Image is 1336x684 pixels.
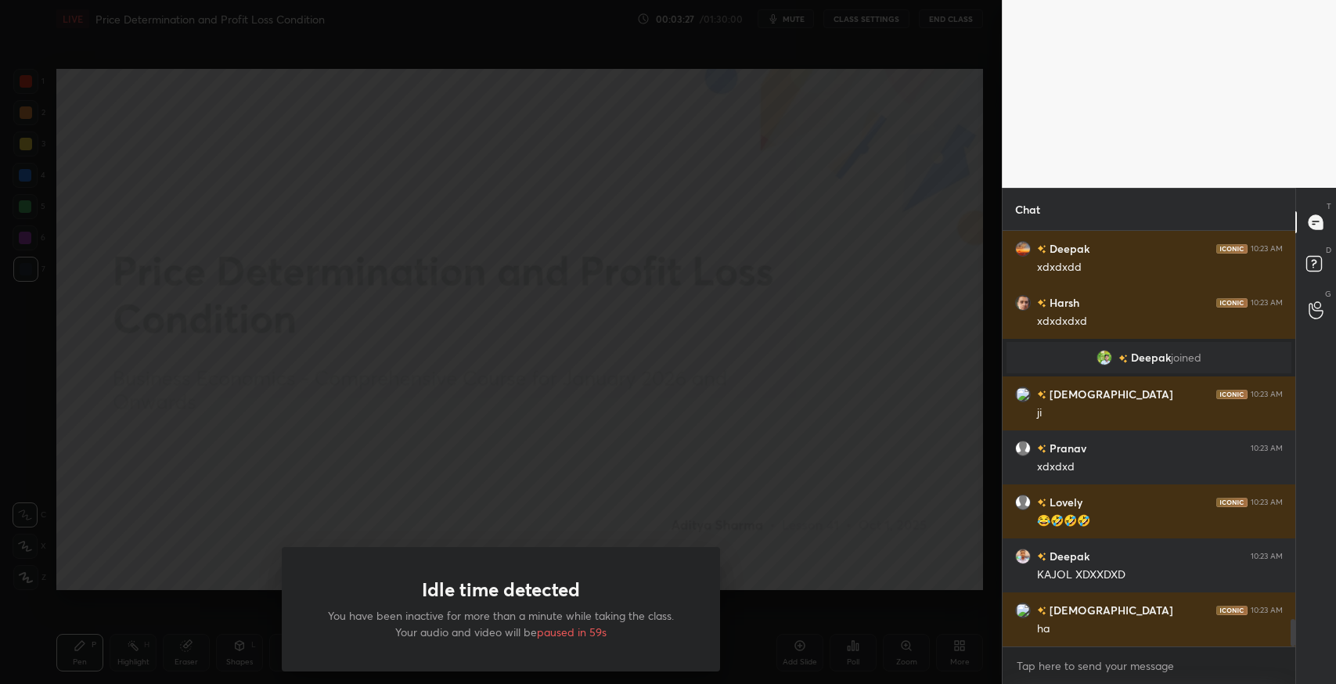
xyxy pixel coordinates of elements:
[422,578,580,601] h1: Idle time detected
[1037,459,1283,475] div: xdxdxd
[1037,513,1283,529] div: 😂🤣🤣🤣
[1037,299,1046,308] img: no-rating-badge.077c3623.svg
[1037,621,1283,637] div: ha
[537,625,607,639] span: paused in 59s
[1015,441,1031,456] img: default.png
[1251,444,1283,453] div: 10:23 AM
[1216,606,1248,615] img: iconic-dark.1390631f.png
[1037,260,1283,275] div: xdxdxdd
[1171,351,1201,364] span: joined
[1015,295,1031,311] img: 66657d77c10c445d9ae4c3a5e36ae66b.jpg
[319,607,682,640] p: You have been inactive for more than a minute while taking the class. Your audio and video will be
[1015,549,1031,564] img: 7583716aad9443be9b0c998d6339928e.jpg
[1003,189,1053,230] p: Chat
[1131,351,1171,364] span: Deepak
[1251,244,1283,254] div: 10:23 AM
[1216,298,1248,308] img: iconic-dark.1390631f.png
[1216,498,1248,507] img: iconic-dark.1390631f.png
[1037,553,1046,561] img: no-rating-badge.077c3623.svg
[1046,240,1089,257] h6: Deepak
[1251,498,1283,507] div: 10:23 AM
[1015,603,1031,618] img: 3
[1251,606,1283,615] div: 10:23 AM
[1037,391,1046,399] img: no-rating-badge.077c3623.svg
[1046,440,1086,456] h6: Pranav
[1046,548,1089,564] h6: Deepak
[1046,494,1082,510] h6: Lovely
[1216,390,1248,399] img: iconic-dark.1390631f.png
[1251,552,1283,561] div: 10:23 AM
[1015,495,1031,510] img: default.png
[1251,298,1283,308] div: 10:23 AM
[1015,241,1031,257] img: 6ae1e2931fbf4cf4a06fdd9bbc23c4b4.jpg
[1326,244,1331,256] p: D
[1037,499,1046,507] img: no-rating-badge.077c3623.svg
[1046,386,1173,402] h6: [DEMOGRAPHIC_DATA]
[1118,355,1128,363] img: no-rating-badge.077c3623.svg
[1003,231,1295,646] div: grid
[1216,244,1248,254] img: iconic-dark.1390631f.png
[1037,607,1046,615] img: no-rating-badge.077c3623.svg
[1251,390,1283,399] div: 10:23 AM
[1037,567,1283,583] div: KAJOL XDXXDXD
[1327,200,1331,212] p: T
[1046,294,1079,311] h6: Harsh
[1037,314,1283,329] div: xdxdxdxd
[1015,387,1031,402] img: 3
[1037,445,1046,453] img: no-rating-badge.077c3623.svg
[1097,350,1112,365] img: 340c87ed16404dfaa07f25964105a83f.jpg
[1037,405,1283,421] div: ji
[1037,245,1046,254] img: no-rating-badge.077c3623.svg
[1325,288,1331,300] p: G
[1046,602,1173,618] h6: [DEMOGRAPHIC_DATA]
